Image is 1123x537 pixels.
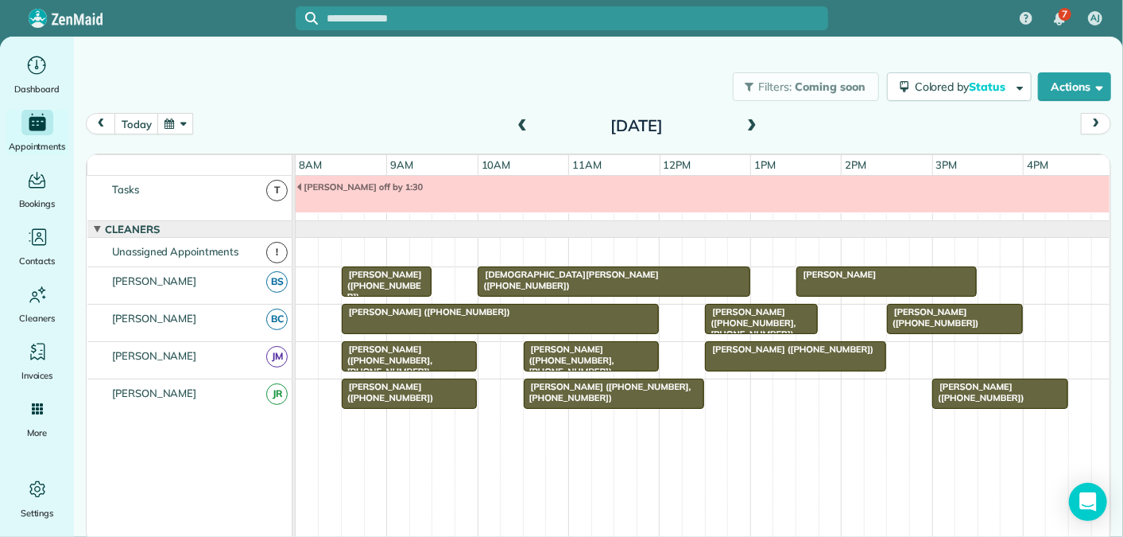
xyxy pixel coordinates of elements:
a: Settings [6,477,68,521]
span: More [27,425,47,441]
span: [PERSON_NAME] ([PHONE_NUMBER], [PHONE_NUMBER]) [341,344,432,378]
span: JR [266,383,288,405]
a: Bookings [6,167,68,212]
span: [PERSON_NAME] ([PHONE_NUMBER], [PHONE_NUMBER]) [523,381,691,403]
span: Tasks [109,183,142,196]
span: BC [266,309,288,330]
span: Invoices [21,368,53,383]
span: Coming soon [795,80,866,94]
a: Contacts [6,224,68,269]
span: BS [266,271,288,293]
span: T [266,180,288,201]
span: [PERSON_NAME] [796,269,877,280]
span: 9am [387,158,416,171]
button: Actions [1038,72,1111,101]
button: prev [86,113,116,134]
span: [PERSON_NAME] ([PHONE_NUMBER]) [341,269,422,303]
span: [PERSON_NAME] ([PHONE_NUMBER], [PHONE_NUMBER]) [523,344,614,378]
div: Open Intercom Messenger [1069,483,1107,521]
svg: Focus search [305,12,318,25]
span: [PERSON_NAME] [109,274,200,287]
span: [PERSON_NAME] [109,312,200,325]
a: Cleaners [6,282,68,326]
span: Status [970,80,1009,94]
span: Dashboard [14,81,60,97]
div: 7 unread notifications [1043,2,1076,37]
button: next [1081,113,1111,134]
span: [PERSON_NAME] [109,387,200,399]
span: 1pm [751,158,779,171]
a: Dashboard [6,53,68,97]
span: 3pm [933,158,961,171]
span: [PERSON_NAME] ([PHONE_NUMBER], [PHONE_NUMBER]) [704,306,796,340]
a: Invoices [6,339,68,383]
span: [PERSON_NAME] ([PHONE_NUMBER]) [341,306,511,317]
span: Cleaners [19,310,55,326]
span: [PERSON_NAME] ([PHONE_NUMBER]) [704,344,874,355]
button: Focus search [296,12,318,25]
span: Cleaners [102,223,163,235]
span: 12pm [660,158,695,171]
button: Colored byStatus [887,72,1032,101]
span: Unassigned Appointments [109,245,242,258]
span: [PERSON_NAME] ([PHONE_NUMBER]) [886,306,979,329]
h2: [DATE] [537,117,736,134]
span: ! [266,242,288,263]
span: Contacts [19,253,55,269]
span: [DEMOGRAPHIC_DATA][PERSON_NAME] ([PHONE_NUMBER]) [477,269,658,291]
span: Bookings [19,196,56,212]
span: 10am [478,158,514,171]
span: Colored by [915,80,1011,94]
span: Appointments [9,138,66,154]
span: 11am [569,158,605,171]
span: Settings [21,505,54,521]
span: 8am [296,158,325,171]
span: [PERSON_NAME] off by 1:30 [296,181,424,193]
span: 2pm [842,158,869,171]
span: AJ [1090,12,1100,25]
span: [PERSON_NAME] ([PHONE_NUMBER]) [341,381,434,403]
span: 4pm [1024,158,1051,171]
span: Filters: [759,80,792,94]
button: today [114,113,158,134]
span: JM [266,346,288,368]
span: 7 [1062,8,1067,21]
span: [PERSON_NAME] ([PHONE_NUMBER]) [931,381,1024,403]
span: [PERSON_NAME] [109,349,200,362]
a: Appointments [6,110,68,154]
